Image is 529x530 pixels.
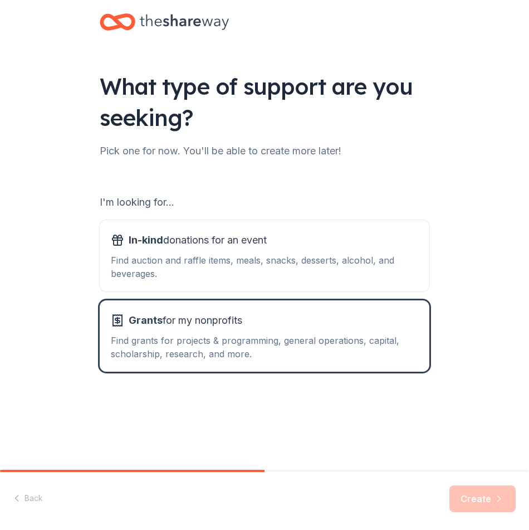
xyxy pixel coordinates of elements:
div: Pick one for now. You'll be able to create more later! [100,142,429,160]
div: What type of support are you seeking? [100,71,429,133]
button: Grantsfor my nonprofitsFind grants for projects & programming, general operations, capital, schol... [100,300,429,372]
span: donations for an event [129,231,267,249]
button: In-kinddonations for an eventFind auction and raffle items, meals, snacks, desserts, alcohol, and... [100,220,429,291]
span: Grants [129,314,163,326]
div: Find auction and raffle items, meals, snacks, desserts, alcohol, and beverages. [111,254,418,280]
div: I'm looking for... [100,193,429,211]
span: In-kind [129,234,163,246]
div: Find grants for projects & programming, general operations, capital, scholarship, research, and m... [111,334,418,361]
span: for my nonprofits [129,312,242,329]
